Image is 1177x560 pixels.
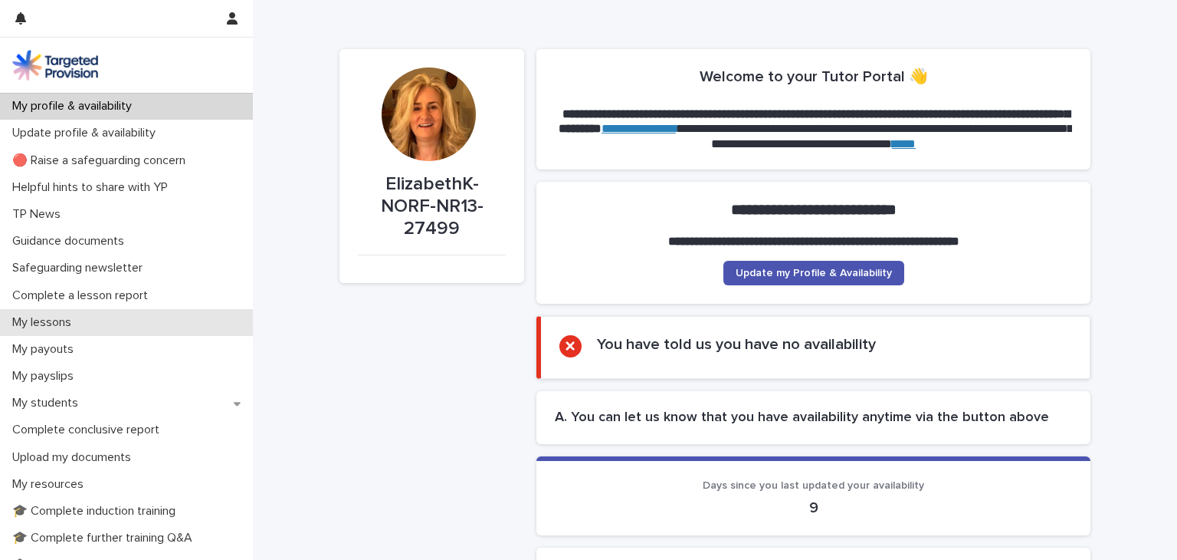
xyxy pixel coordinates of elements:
span: Update my Profile & Availability [736,268,892,278]
p: ElizabethK-NORF-NR13-27499 [358,173,506,239]
p: 🔴 Raise a safeguarding concern [6,153,198,168]
p: 🎓 Complete further training Q&A [6,531,205,545]
p: Complete a lesson report [6,288,160,303]
p: Guidance documents [6,234,136,249]
p: My resources [6,477,96,492]
p: Safeguarding newsletter [6,261,155,275]
p: My students [6,396,90,410]
p: Upload my documents [6,450,143,465]
a: Update my Profile & Availability [723,261,904,285]
p: 9 [555,499,1072,517]
p: 🎓 Complete induction training [6,504,188,519]
p: Complete conclusive report [6,423,172,437]
p: Helpful hints to share with YP [6,180,180,195]
p: My payslips [6,369,86,384]
p: My profile & availability [6,99,144,114]
p: Update profile & availability [6,126,168,140]
p: My payouts [6,342,86,357]
h2: Welcome to your Tutor Portal 👋 [700,68,928,86]
img: M5nRWzHhSzIhMunXDL62 [12,50,98,81]
p: TP News [6,207,73,222]
h2: A. You can let us know that you have availability anytime via the button above [555,410,1072,427]
h2: You have told us you have no availability [597,335,876,354]
p: My lessons [6,315,84,330]
span: Days since you last updated your availability [703,480,924,491]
